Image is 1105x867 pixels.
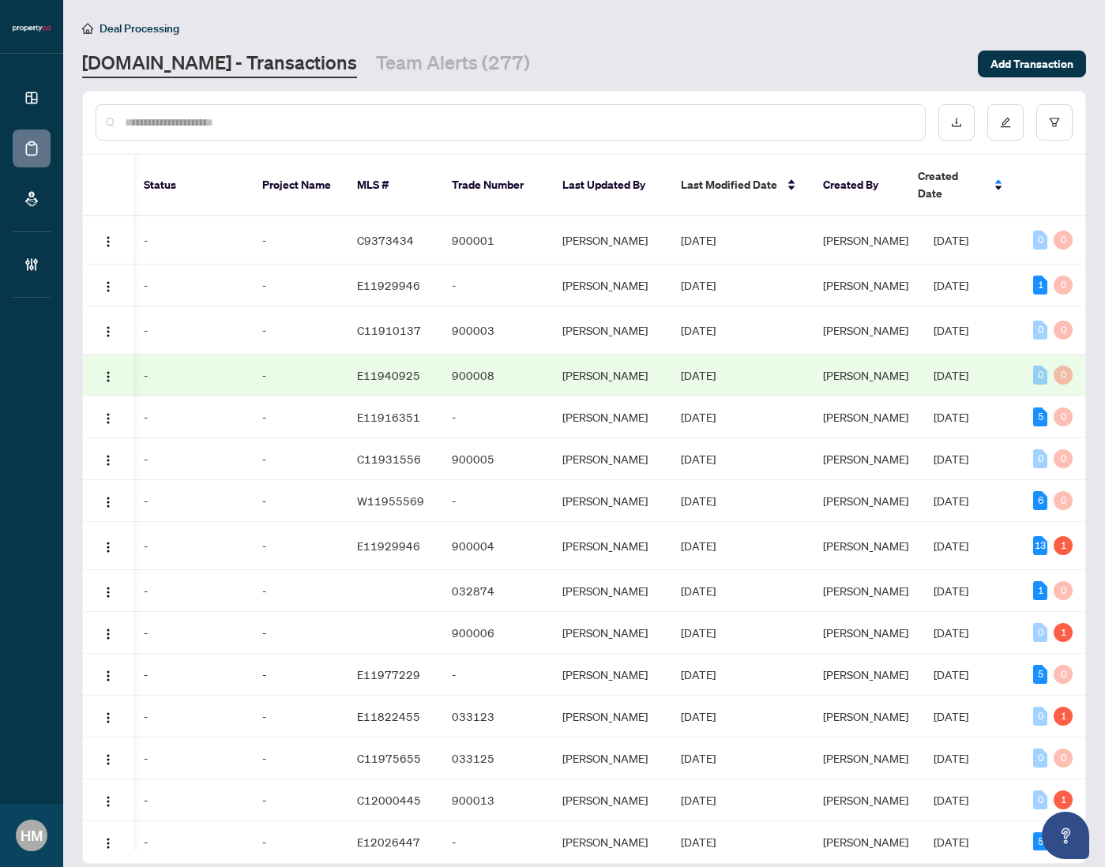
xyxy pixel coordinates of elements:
span: [PERSON_NAME] [823,494,908,508]
td: - [439,480,550,522]
td: - [131,265,250,306]
td: [PERSON_NAME] [550,612,668,654]
span: [PERSON_NAME] [823,278,908,292]
span: [DATE] [681,709,716,723]
span: [PERSON_NAME] [823,584,908,598]
span: [DATE] [934,709,968,723]
td: [PERSON_NAME] [550,438,668,480]
td: 900008 [439,355,550,396]
td: 033125 [439,738,550,779]
span: Deal Processing [100,21,179,36]
td: - [131,480,250,522]
span: [DATE] [681,494,716,508]
div: 0 [1054,366,1073,385]
img: Logo [102,753,115,766]
td: - [131,570,250,612]
span: [DATE] [934,494,968,508]
span: [DATE] [681,452,716,466]
a: Team Alerts (277) [376,50,530,78]
span: [DATE] [934,793,968,807]
span: [DATE] [934,625,968,640]
div: 0 [1033,321,1047,340]
span: edit [1000,117,1011,128]
td: 900004 [439,522,550,570]
span: C12000445 [357,793,421,807]
td: [PERSON_NAME] [550,738,668,779]
th: Trade Number [439,155,550,216]
span: Last Modified Date [681,176,777,193]
div: 5 [1033,832,1047,851]
td: - [439,821,550,863]
button: Logo [96,317,121,343]
img: Logo [102,628,115,640]
td: - [250,738,344,779]
td: [PERSON_NAME] [550,570,668,612]
span: [PERSON_NAME] [823,667,908,681]
td: [PERSON_NAME] [550,821,668,863]
div: 0 [1033,231,1047,250]
div: 0 [1054,749,1073,768]
button: Logo [96,662,121,687]
span: Created Date [918,167,984,202]
span: [DATE] [934,233,968,247]
td: - [439,396,550,438]
span: [DATE] [934,584,968,598]
img: Logo [102,586,115,599]
span: E12026447 [357,835,420,849]
td: - [250,265,344,306]
span: [DATE] [681,835,716,849]
div: 13 [1033,536,1047,555]
td: [PERSON_NAME] [550,779,668,821]
td: 900006 [439,612,550,654]
span: [PERSON_NAME] [823,539,908,553]
img: Logo [102,837,115,850]
div: 0 [1033,366,1047,385]
td: - [250,480,344,522]
button: Logo [96,787,121,813]
td: 032874 [439,570,550,612]
span: [PERSON_NAME] [823,410,908,424]
td: - [250,522,344,570]
th: Status [131,155,250,216]
span: [DATE] [934,452,968,466]
img: Logo [102,496,115,509]
button: Logo [96,829,121,854]
span: [DATE] [681,751,716,765]
td: - [131,355,250,396]
td: - [131,396,250,438]
div: 1 [1033,276,1047,295]
button: Logo [96,446,121,471]
td: - [250,438,344,480]
span: [DATE] [681,368,716,382]
button: Logo [96,488,121,513]
th: Created By [810,155,905,216]
img: Logo [102,370,115,383]
span: [PERSON_NAME] [823,233,908,247]
td: - [131,696,250,738]
span: E11916351 [357,410,420,424]
img: Logo [102,412,115,425]
span: [PERSON_NAME] [823,751,908,765]
div: 1 [1054,790,1073,809]
button: filter [1036,104,1073,141]
td: 900013 [439,779,550,821]
td: [PERSON_NAME] [550,216,668,265]
td: 900005 [439,438,550,480]
th: MLS # [344,155,439,216]
span: [PERSON_NAME] [823,835,908,849]
div: 0 [1054,231,1073,250]
span: [DATE] [681,793,716,807]
div: 0 [1054,581,1073,600]
img: Logo [102,235,115,248]
td: - [131,216,250,265]
span: C11975655 [357,751,421,765]
img: Logo [102,541,115,554]
button: download [938,104,975,141]
span: [PERSON_NAME] [823,452,908,466]
div: 1 [1033,581,1047,600]
td: - [131,821,250,863]
button: Logo [96,404,121,430]
span: W11955569 [357,494,424,508]
div: 5 [1033,665,1047,684]
span: home [82,23,93,34]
